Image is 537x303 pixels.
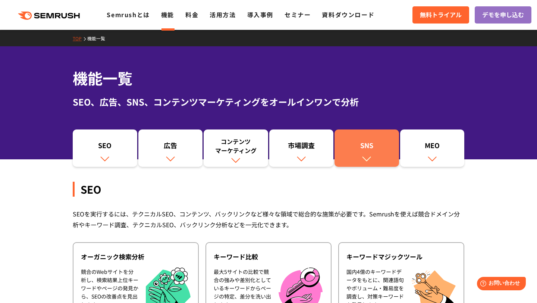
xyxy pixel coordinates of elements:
[76,141,134,153] div: SEO
[161,10,174,19] a: 機能
[207,137,264,155] div: コンテンツ マーケティング
[400,129,465,167] a: MEO
[73,129,137,167] a: SEO
[73,35,87,41] a: TOP
[73,209,464,230] div: SEOを実行するには、テクニカルSEO、コンテンツ、バックリンクなど様々な領域で総合的な施策が必要です。Semrushを使えば競合ドメイン分析やキーワード調査、テクニカルSEO、バックリンク分析...
[404,141,461,153] div: MEO
[73,95,464,109] div: SEO、広告、SNS、コンテンツマーケティングをオールインワンで分析
[269,129,334,167] a: 市場調査
[285,10,311,19] a: セミナー
[346,252,456,261] div: キーワードマジックツール
[81,252,191,261] div: オーガニック検索分析
[475,6,531,24] a: デモを申し込む
[420,10,462,20] span: 無料トライアル
[142,141,199,153] div: 広告
[210,10,236,19] a: 活用方法
[482,10,524,20] span: デモを申し込む
[338,141,395,153] div: SNS
[185,10,198,19] a: 料金
[73,67,464,89] h1: 機能一覧
[204,129,268,167] a: コンテンツマーケティング
[471,274,529,295] iframe: Help widget launcher
[412,6,469,24] a: 無料トライアル
[247,10,273,19] a: 導入事例
[73,182,464,197] div: SEO
[107,10,150,19] a: Semrushとは
[138,129,203,167] a: 広告
[322,10,374,19] a: 資料ダウンロード
[87,35,111,41] a: 機能一覧
[214,252,323,261] div: キーワード比較
[273,141,330,153] div: 市場調査
[335,129,399,167] a: SNS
